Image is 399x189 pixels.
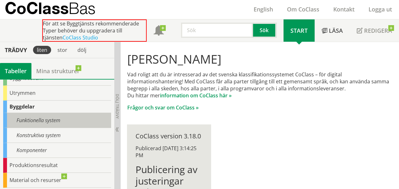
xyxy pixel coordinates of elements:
span: Start [290,27,308,34]
div: Komponenter [3,143,111,158]
a: information om CoClass här » [160,92,231,99]
a: Redigera [350,19,399,42]
p: Vad roligt att du är intresserad av det svenska klassifikationssystemet CoClass – för digital inf... [127,71,392,99]
div: Funktionella system [3,113,111,128]
div: CoClass version 3.18.0 [135,133,203,140]
div: Utrymmen [3,86,111,101]
div: Material och resurser [3,173,111,188]
a: Logga ut [362,5,399,13]
div: För att se Byggtjänsts rekommenderade Typer behöver du uppgradera till tjänsten [42,19,147,42]
a: CoClass Studio [63,34,98,41]
div: Produktionsresultat [3,158,111,173]
a: Start [283,19,315,42]
div: dölj [74,46,90,54]
a: English [247,5,280,13]
div: Trädvy [1,46,30,53]
a: Frågor och svar om CoClass » [127,104,198,111]
a: Läsa [315,19,350,42]
span: Redigera [364,27,392,34]
span: Läsa [329,27,343,34]
p: CoClass [5,4,96,12]
span: Notifikationer [154,26,164,36]
a: Kontakt [326,5,362,13]
div: Konstruktiva system [3,128,111,143]
a: Om CoClass [280,5,326,13]
h1: [PERSON_NAME] [127,52,392,66]
div: liten [33,46,51,54]
div: Publicerad [DATE] 3:14:25 PM [135,145,203,159]
input: Sök [181,23,253,38]
div: Byggdelar [3,101,111,113]
div: stor [54,46,71,54]
button: Sök [253,23,276,38]
a: Mina strukturer [31,63,84,79]
span: Dölj trädvy [115,94,120,119]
